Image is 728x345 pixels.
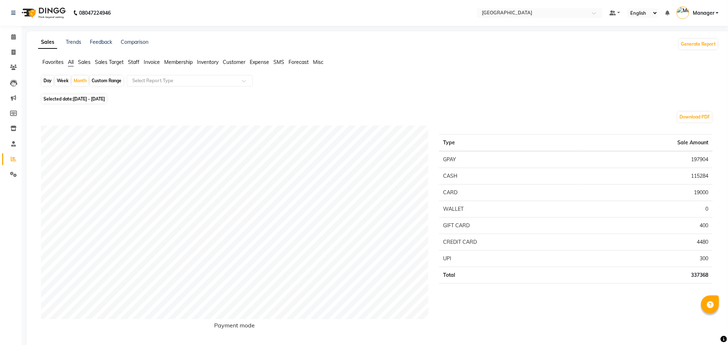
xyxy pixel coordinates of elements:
[581,151,713,168] td: 197904
[223,59,245,65] span: Customer
[439,168,581,185] td: CASH
[439,234,581,251] td: CREDIT CARD
[679,39,718,49] button: Generate Report
[581,267,713,284] td: 337368
[128,59,139,65] span: Staff
[42,94,107,103] span: Selected date:
[73,96,105,102] span: [DATE] - [DATE]
[250,59,269,65] span: Expense
[439,201,581,218] td: WALLET
[439,218,581,234] td: GIFT CARD
[439,251,581,267] td: UPI
[439,185,581,201] td: CARD
[164,59,193,65] span: Membership
[38,36,57,49] a: Sales
[581,201,713,218] td: 0
[72,76,88,86] div: Month
[581,218,713,234] td: 400
[439,267,581,284] td: Total
[66,39,81,45] a: Trends
[273,59,284,65] span: SMS
[289,59,309,65] span: Forecast
[79,3,111,23] b: 08047224946
[581,185,713,201] td: 19000
[95,59,124,65] span: Sales Target
[439,135,581,151] th: Type
[42,59,64,65] span: Favorites
[41,322,428,332] h6: Payment mode
[313,59,323,65] span: Misc
[678,112,712,122] button: Download PDF
[90,39,112,45] a: Feedback
[121,39,148,45] a: Comparison
[90,76,123,86] div: Custom Range
[581,234,713,251] td: 4480
[439,151,581,168] td: GPAY
[144,59,160,65] span: Invoice
[18,3,68,23] img: logo
[693,9,714,17] span: Manager
[42,76,54,86] div: Day
[68,59,74,65] span: All
[55,76,70,86] div: Week
[78,59,91,65] span: Sales
[197,59,218,65] span: Inventory
[581,251,713,267] td: 300
[581,135,713,151] th: Sale Amount
[581,168,713,185] td: 115284
[677,6,689,19] img: Manager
